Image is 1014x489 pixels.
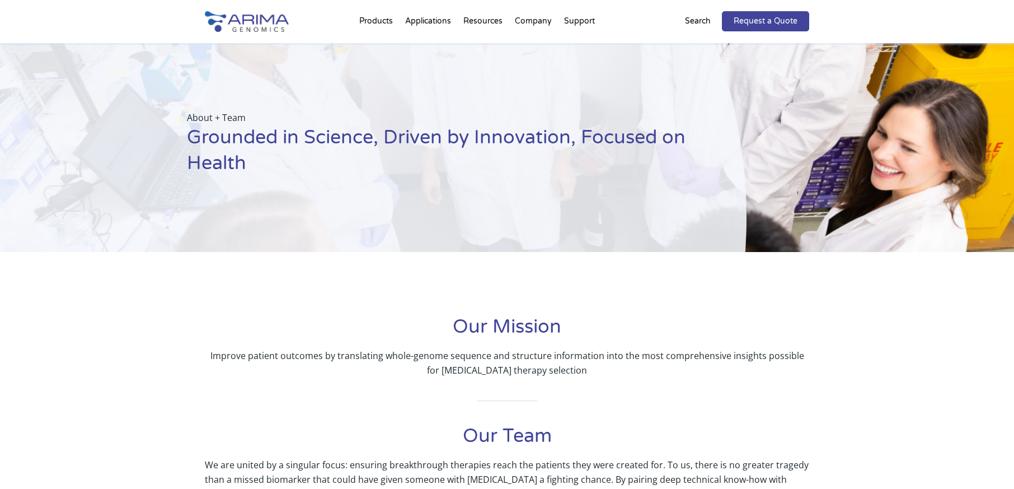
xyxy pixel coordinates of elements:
[187,110,691,125] p: About + Team
[205,314,809,348] h1: Our Mission
[685,14,711,29] p: Search
[187,125,691,185] h1: Grounded in Science, Driven by Innovation, Focused on Health
[205,11,289,32] img: Arima-Genomics-logo
[205,348,809,378] p: Improve patient outcomes by translating whole-genome sequence and structure information into the ...
[722,11,809,31] a: Request a Quote
[205,423,809,458] h1: Our Team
